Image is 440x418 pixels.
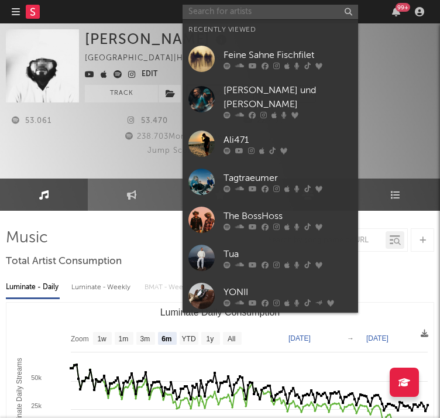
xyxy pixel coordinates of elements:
a: Tua [183,239,358,277]
text: Luminate Daily Consumption [160,307,280,317]
div: Feine Sahne Fischfilet [224,48,352,62]
button: 99+ [392,7,400,16]
div: [GEOGRAPHIC_DATA] | Hip-Hop/Rap [85,52,244,66]
text: 3m [140,335,150,343]
a: The BossHoss [183,201,358,239]
button: Edit [142,68,157,82]
text: Zoom [71,335,89,343]
span: 238.703 Monthly Listeners [123,133,240,141]
a: Tagtraeumer [183,163,358,201]
text: → [347,334,354,342]
text: 1m [119,335,129,343]
span: 53.470 [128,117,168,125]
span: 53.061 [12,117,51,125]
a: Ali471 [183,125,358,163]
div: Ali471 [224,133,352,147]
text: All [228,335,235,343]
a: [PERSON_NAME] und [PERSON_NAME] [183,78,358,125]
div: The BossHoss [224,209,352,223]
div: [PERSON_NAME] [85,29,230,49]
text: 50k [31,374,42,381]
button: Track [85,85,158,102]
div: Luminate - Daily [6,277,60,297]
div: Tua [224,247,352,261]
text: 1y [207,335,214,343]
text: 6m [161,335,171,343]
span: Total Artist Consumption [6,255,122,269]
text: 1w [97,335,106,343]
text: [DATE] [366,334,389,342]
div: Tagtraeumer [224,171,352,185]
div: 99 + [396,3,410,12]
span: Jump Score: 57.5 [147,147,215,155]
input: Search for artists [183,5,358,19]
text: 25k [31,402,42,409]
a: Feine Sahne Fischfilet [183,40,358,78]
div: [PERSON_NAME] und [PERSON_NAME] [224,84,352,112]
div: YONII [224,285,352,299]
div: Luminate - Weekly [71,277,133,297]
a: YONII [183,277,358,315]
text: YTD [182,335,196,343]
div: Recently Viewed [188,23,352,37]
text: [DATE] [288,334,311,342]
